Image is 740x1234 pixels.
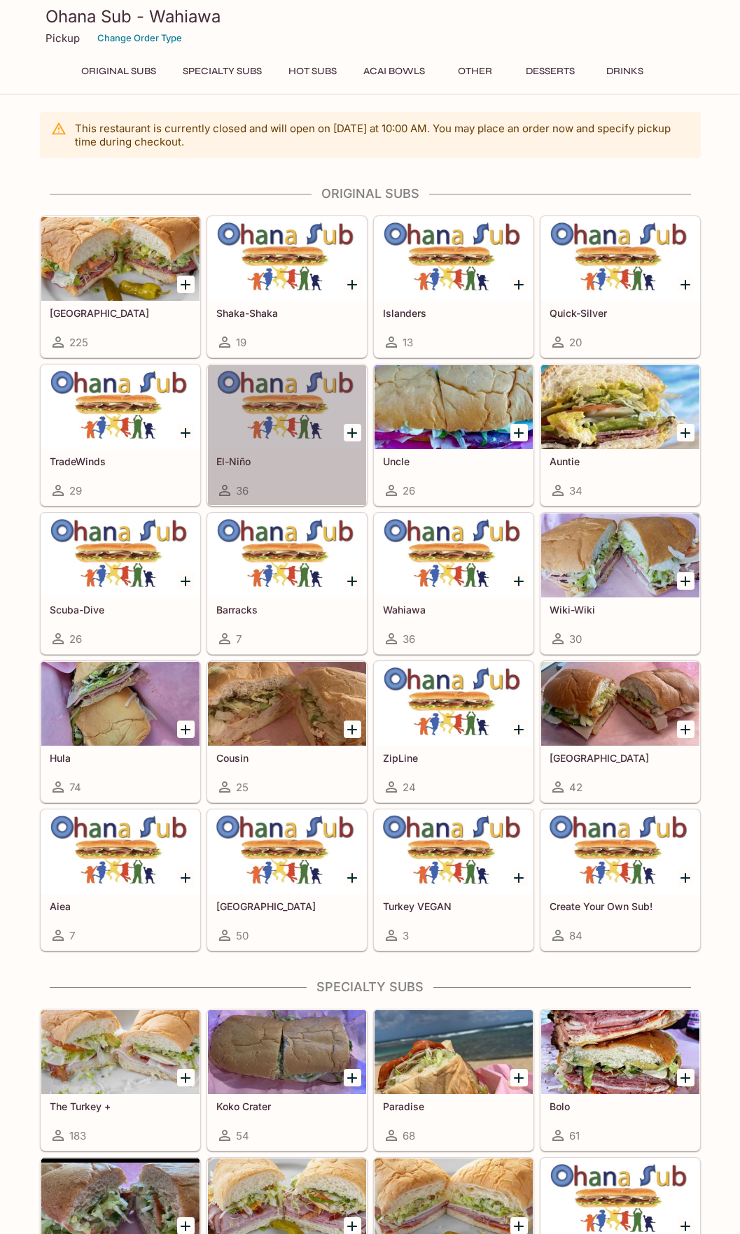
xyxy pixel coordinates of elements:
button: Other [444,62,507,81]
a: Paradise68 [374,1009,533,1151]
a: Quick-Silver20 [540,216,700,357]
div: Wiki-Wiki [541,513,699,597]
h5: Bolo [550,1100,691,1112]
a: Uncle26 [374,364,533,506]
div: Wahiawa [375,513,533,597]
button: Add Turkey [344,869,361,886]
div: Bolo [541,1010,699,1094]
h5: Auntie [550,455,691,467]
span: 68 [403,1129,415,1142]
span: 24 [403,781,416,794]
span: 29 [69,484,82,497]
button: Add Create Your Own Sub! [677,869,694,886]
div: Quick-Silver [541,217,699,301]
button: Add Wiki-Wiki [677,572,694,590]
button: Add Turkey VEGAN [510,869,528,886]
a: Barracks7 [207,513,367,654]
div: The Turkey + [41,1010,200,1094]
div: Auntie [541,365,699,449]
h4: Specialty Subs [40,979,701,995]
span: 42 [569,781,582,794]
button: Add Barracks [344,572,361,590]
button: Add Manoa Falls [677,721,694,738]
span: 19 [236,336,246,349]
h5: [GEOGRAPHIC_DATA] [216,900,358,912]
button: Add Quick-Silver [677,276,694,293]
button: Acai Bowls [356,62,433,81]
h5: Create Your Own Sub! [550,900,691,912]
span: 20 [569,336,582,349]
h5: Turkey VEGAN [383,900,524,912]
a: Turkey VEGAN3 [374,809,533,951]
h5: Scuba-Dive [50,604,191,616]
button: Add Paradise [510,1069,528,1086]
button: Add TradeWinds [177,424,195,441]
button: Add Islanders [510,276,528,293]
h5: Wiki-Wiki [550,604,691,616]
div: Turkey [208,810,366,894]
span: 50 [236,929,249,942]
button: Add The Turkey + [177,1069,195,1086]
span: 3 [403,929,409,942]
div: Hula [41,662,200,746]
div: El-Niño [208,365,366,449]
a: [GEOGRAPHIC_DATA]225 [41,216,200,357]
span: 36 [236,484,249,497]
button: Add Cousin [344,721,361,738]
div: Turkey VEGAN [375,810,533,894]
span: 34 [569,484,582,497]
a: Shaka-Shaka19 [207,216,367,357]
span: 25 [236,781,249,794]
span: 13 [403,336,413,349]
h5: [GEOGRAPHIC_DATA] [550,752,691,764]
a: Auntie34 [540,364,700,506]
div: Islanders [375,217,533,301]
a: Cousin25 [207,661,367,802]
button: Add Auntie [677,424,694,441]
div: Koko Crater [208,1010,366,1094]
h5: El-Niño [216,455,358,467]
div: Uncle [375,365,533,449]
a: Scuba-Dive26 [41,513,200,654]
h3: Ohana Sub - Wahiawa [46,6,695,27]
div: TradeWinds [41,365,200,449]
button: Add Koko Crater [344,1069,361,1086]
span: 30 [569,632,582,646]
button: Add Uncle [510,424,528,441]
button: Original Subs [74,62,164,81]
button: Add ZipLine [510,721,528,738]
a: ZipLine24 [374,661,533,802]
button: Change Order Type [91,27,188,49]
a: Wiki-Wiki30 [540,513,700,654]
span: 36 [403,632,415,646]
a: Hula74 [41,661,200,802]
button: Add Italinano [177,276,195,293]
div: Manoa Falls [541,662,699,746]
div: Italinano [41,217,200,301]
h5: Wahiawa [383,604,524,616]
a: Wahiawa36 [374,513,533,654]
a: The Turkey +183 [41,1009,200,1151]
a: Islanders13 [374,216,533,357]
button: Add Wahiawa [510,572,528,590]
a: Create Your Own Sub!84 [540,809,700,951]
h5: [GEOGRAPHIC_DATA] [50,307,191,319]
span: 74 [69,781,81,794]
a: [GEOGRAPHIC_DATA]50 [207,809,367,951]
h5: Aiea [50,900,191,912]
span: 7 [236,632,242,646]
button: Add El-Niño [344,424,361,441]
h5: Koko Crater [216,1100,358,1112]
h5: Barracks [216,604,358,616]
h5: Quick-Silver [550,307,691,319]
button: Add Scuba-Dive [177,572,195,590]
a: [GEOGRAPHIC_DATA]42 [540,661,700,802]
h5: Hula [50,752,191,764]
div: Barracks [208,513,366,597]
span: 84 [569,929,582,942]
h5: ZipLine [383,752,524,764]
div: Scuba-Dive [41,513,200,597]
h4: Original Subs [40,186,701,201]
div: Paradise [375,1010,533,1094]
button: Hot Subs [281,62,344,81]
